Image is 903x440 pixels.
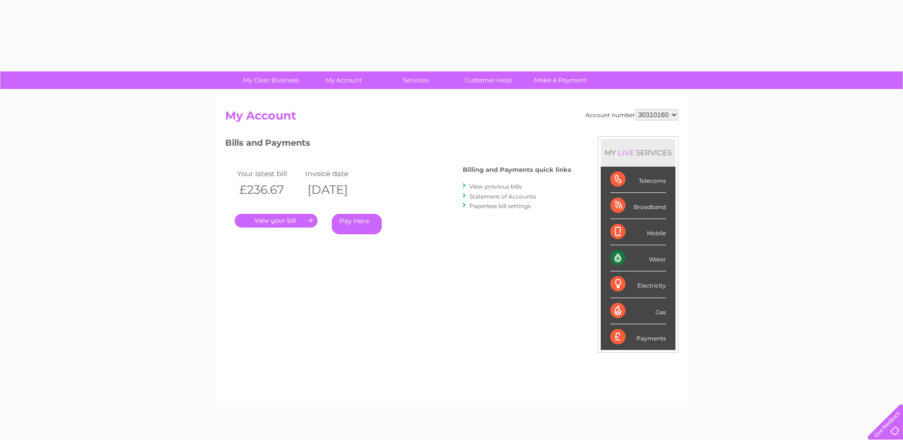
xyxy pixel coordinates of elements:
[616,148,636,157] div: LIVE
[225,136,571,153] h3: Bills and Payments
[232,71,310,89] a: My Clear Business
[469,183,522,190] a: View previous bills
[463,166,571,173] h4: Billing and Payments quick links
[610,271,666,298] div: Electricity
[585,109,678,120] div: Account number
[469,202,531,210] a: Paperless bill settings
[610,245,666,271] div: Water
[610,219,666,245] div: Mobile
[225,109,678,127] h2: My Account
[235,180,303,200] th: £236.67
[303,180,371,200] th: [DATE]
[610,298,666,324] div: Gas
[377,71,455,89] a: Services
[235,167,303,180] td: Your latest bill
[521,71,600,89] a: Make A Payment
[469,193,536,200] a: Statement of Accounts
[610,324,666,350] div: Payments
[304,71,383,89] a: My Account
[303,167,371,180] td: Invoice date
[610,167,666,193] div: Telecoms
[235,214,318,228] a: .
[601,139,675,166] div: MY SERVICES
[332,214,382,234] a: Pay Here
[449,71,527,89] a: Customer Help
[610,193,666,219] div: Broadband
